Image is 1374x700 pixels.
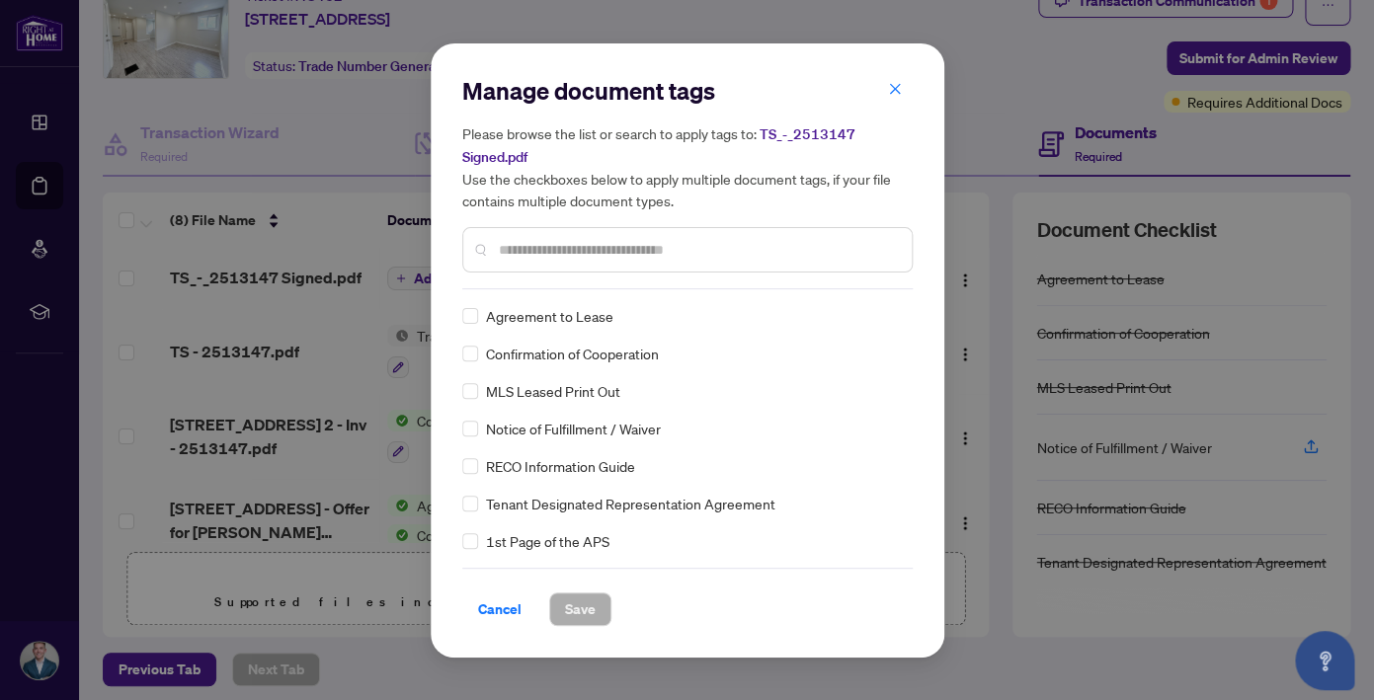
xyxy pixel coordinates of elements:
button: Cancel [462,592,537,626]
span: close [888,82,902,96]
span: Agreement to Lease [486,305,613,327]
span: Notice of Fulfillment / Waiver [486,418,661,439]
span: Confirmation of Cooperation [486,343,659,364]
h2: Manage document tags [462,75,913,107]
span: RECO Information Guide [486,455,635,477]
span: MLS Leased Print Out [486,380,620,402]
span: Cancel [478,593,522,625]
span: 1st Page of the APS [486,530,609,552]
h5: Please browse the list or search to apply tags to: Use the checkboxes below to apply multiple doc... [462,122,913,211]
span: TS_-_2513147 Signed.pdf [462,125,855,166]
button: Save [549,592,611,626]
button: Open asap [1295,631,1354,690]
span: Tenant Designated Representation Agreement [486,493,775,514]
